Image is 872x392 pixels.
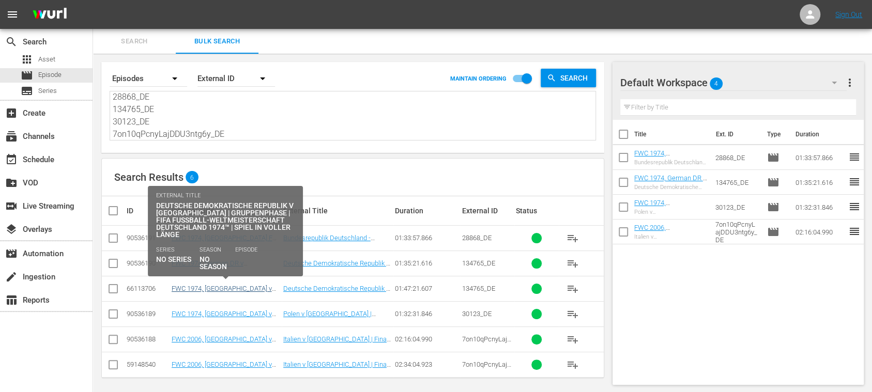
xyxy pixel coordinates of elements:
[634,120,710,149] th: Title
[848,176,861,188] span: reorder
[710,73,723,95] span: 4
[172,259,264,283] a: FWC 1974, German DR v [GEOGRAPHIC_DATA] FR, Group Stage - FMR (DE)
[110,64,187,93] div: Episodes
[711,170,763,195] td: 134765_DE
[283,285,390,323] a: Deutsche Demokratische Republik v [GEOGRAPHIC_DATA] | Gruppenphase | FIFA Fussball-Weltmeistersch...
[835,10,862,19] a: Sign Out
[848,225,861,238] span: reorder
[38,86,57,96] span: Series
[283,360,392,391] a: Italien v [GEOGRAPHIC_DATA] | Finale | FIFA Fussball-Weltmeisterschaft Deutschland 2006™ | Spiel ...
[560,302,585,326] button: playlist_add
[127,335,169,343] div: 90536188
[395,285,459,292] div: 01:47:21.607
[5,107,18,119] span: Create
[5,294,18,306] span: Reports
[567,257,579,270] span: playlist_add
[791,219,848,244] td: 02:16:04.990
[711,219,763,244] td: 7on10qPcnyLajDDU3ntg6y_DE
[197,64,275,93] div: External ID
[283,310,377,341] a: Polen v [GEOGRAPHIC_DATA] | Zweite Runde | FIFA Fussball-Weltmeisterschaft Deutschland 1974™ | Sp...
[567,283,579,295] span: playlist_add
[127,310,169,318] div: 90536189
[791,145,848,170] td: 01:33:57.866
[620,68,847,97] div: Default Workspace
[634,209,707,215] div: Polen v [GEOGRAPHIC_DATA] | Zweite Runde | FIFA Fussball-Weltmeisterschaft Deutschland 1974™ | Sp...
[767,176,779,189] span: Episode
[5,177,18,189] span: VOD
[5,223,18,236] span: Overlays
[767,226,779,238] span: Episode
[450,75,507,82] p: MAINTAIN ORDERING
[172,310,276,333] a: FWC 1974, [GEOGRAPHIC_DATA] v [GEOGRAPHIC_DATA] FR, Group Stage - FMR (DE)
[113,93,595,140] textarea: 28868_DE 134765_DE 30123_DE 7on10qPcnyLajDDU3ntg6y_DE
[5,200,18,212] span: Live Streaming
[634,184,707,191] div: Deutsche Demokratische Republik v [GEOGRAPHIC_DATA] | Gruppenphase | FIFA Fussball-Weltmeistersch...
[5,247,18,260] span: Automation
[791,195,848,219] td: 01:32:31.846
[560,352,585,377] button: playlist_add
[462,207,513,215] div: External ID
[634,159,707,166] div: Bundesrepublik Deutschland - [GEOGRAPHIC_DATA] | Gruppe 1 | FIFA Fussball-Weltmeisterschaft Deuts...
[462,310,492,318] span: 30123_DE
[844,76,856,89] span: more_vert
[172,335,276,358] a: FWC 2006, [GEOGRAPHIC_DATA] v [GEOGRAPHIC_DATA], Final - FMR (DE)
[283,335,392,366] a: Italien v [GEOGRAPHIC_DATA] | Finale | FIFA Fussball-Weltmeisterschaft Deutschland 2006™ | Spiel ...
[634,224,701,255] a: FWC 2006, [GEOGRAPHIC_DATA] v [GEOGRAPHIC_DATA], Final - FMR (DE)
[560,327,585,352] button: playlist_add
[38,54,55,65] span: Asset
[172,207,280,215] div: Internal Title
[541,69,596,87] button: Search
[848,151,861,163] span: reorder
[634,149,706,180] a: FWC 1974, [GEOGRAPHIC_DATA] FR v [GEOGRAPHIC_DATA], Group Stage - FMR (DE)
[709,120,760,149] th: Ext. ID
[844,70,856,95] button: more_vert
[186,174,198,181] span: 6
[560,276,585,301] button: playlist_add
[5,130,18,143] span: Channels
[567,358,579,371] span: playlist_add
[395,234,459,242] div: 01:33:57.866
[711,145,763,170] td: 28868_DE
[761,120,789,149] th: Type
[5,153,18,166] span: Schedule
[395,310,459,318] div: 01:32:31.846
[462,335,512,351] span: 7on10qPcnyLajDDU3ntg6y_DE
[395,360,459,368] div: 02:34:04.923
[127,259,169,267] div: 90536190
[5,271,18,283] span: Ingestion
[182,36,252,48] span: Bulk Search
[462,285,495,292] span: 134765_DE
[516,207,558,215] div: Status
[556,69,596,87] span: Search
[38,70,62,80] span: Episode
[567,308,579,320] span: playlist_add
[99,36,170,48] span: Search
[560,226,585,250] button: playlist_add
[395,207,459,215] div: Duration
[5,36,18,48] span: Search
[127,285,169,292] div: 66113706
[567,333,579,346] span: playlist_add
[634,233,707,240] div: Italien v [GEOGRAPHIC_DATA] | Finale | FIFA Fussball-Weltmeisterschaft Deutschland 2006™ | Spiel ...
[283,234,384,273] a: Bundesrepublik Deutschland - [GEOGRAPHIC_DATA] | Gruppe 1 | FIFA Fussball-Weltmeisterschaft Deuts...
[21,85,33,97] span: Series
[767,201,779,213] span: Episode
[560,251,585,276] button: playlist_add
[711,195,763,219] td: 30123_DE
[25,3,74,27] img: ans4CAIJ8jUAAAAAAAAAAAAAAAAAAAAAAAAgQb4GAAAAAAAAAAAAAAAAAAAAAAAAJMjXAAAAAAAAAAAAAAAAAAAAAAAAgAT5G...
[462,259,495,267] span: 134765_DE
[283,259,390,298] a: Deutsche Demokratische Republik v [GEOGRAPHIC_DATA] | Gruppenphase | FIFA Fussball-Weltmeistersch...
[634,174,707,205] a: FWC 1974, German DR v [GEOGRAPHIC_DATA] FR, Group Stage - FMR (DE)
[789,120,851,149] th: Duration
[21,53,33,66] span: Asset
[114,171,183,183] span: Search Results
[127,360,169,368] div: 59148540
[767,151,779,164] span: Episode
[283,207,392,215] div: External Title
[791,170,848,195] td: 01:35:21.616
[395,259,459,267] div: 01:35:21.616
[6,8,19,21] span: menu
[21,69,33,82] span: Episode
[172,285,276,308] a: FWC 1974, [GEOGRAPHIC_DATA] v [GEOGRAPHIC_DATA] ([GEOGRAPHIC_DATA])
[395,335,459,343] div: 02:16:04.990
